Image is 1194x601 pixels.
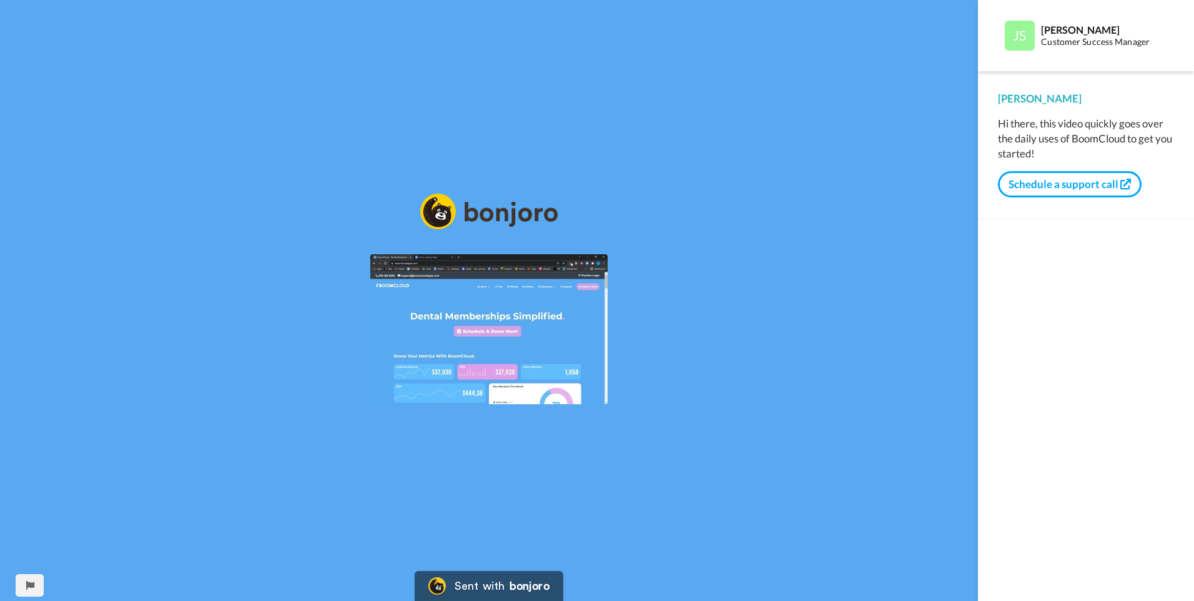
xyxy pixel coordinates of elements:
div: Customer Success Manager [1041,37,1173,47]
div: [PERSON_NAME] [1041,24,1173,36]
img: logo_full.png [420,194,558,229]
img: 48abb0bb-e1e5-46d8-a22a-d02caadd25d4_thumbnail_source.jpg [370,254,608,404]
div: Sent with [455,580,505,592]
a: Bonjoro LogoSent withbonjoro [415,571,563,601]
div: Hi there, this video quickly goes over the daily uses of BoomCloud to get you started! [998,116,1174,161]
img: Bonjoro Logo [428,577,446,595]
img: Profile Image [1005,21,1035,51]
div: bonjoro [510,580,550,592]
div: [PERSON_NAME] [998,91,1174,106]
button: Schedule a support call [998,171,1142,197]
